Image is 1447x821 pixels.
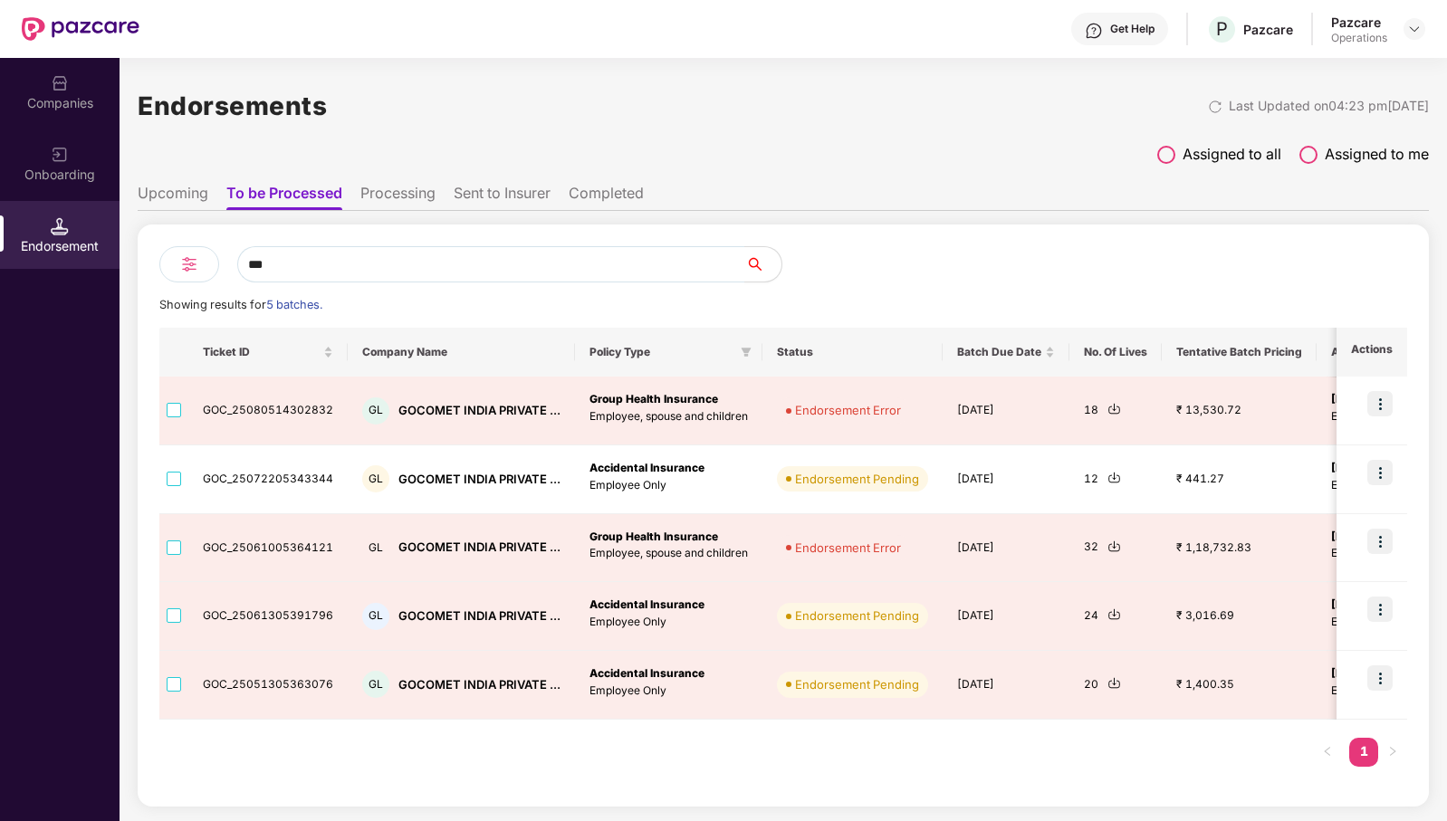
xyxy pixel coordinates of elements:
[51,146,69,164] img: svg+xml;base64,PHN2ZyB3aWR0aD0iMjAiIGhlaWdodD0iMjAiIHZpZXdCb3g9IjAgMCAyMCAyMCIgZmlsbD0ibm9uZSIgeG...
[1331,530,1423,543] b: [PERSON_NAME]
[51,217,69,235] img: svg+xml;base64,PHN2ZyB3aWR0aD0iMTQuNSIgaGVpZ2h0PSIxNC41IiB2aWV3Qm94PSIwIDAgMTYgMTYiIGZpbGw9Im5vbm...
[398,607,561,625] div: GOCOMET INDIA PRIVATE ...
[226,184,342,210] li: To be Processed
[795,470,919,488] div: Endorsement Pending
[1107,471,1121,484] img: svg+xml;base64,PHN2ZyBpZD0iRG93bmxvYWQtMjR4MjQiIHhtbG5zPSJodHRwOi8vd3d3LnczLm9yZy8yMDAwL3N2ZyIgd2...
[1331,477,1431,494] p: Endorsement Team
[795,675,919,693] div: Endorsement Pending
[348,328,575,377] th: Company Name
[569,184,644,210] li: Completed
[1331,614,1431,631] p: Endorsement Team
[22,17,139,41] img: New Pazcare Logo
[1107,539,1121,553] img: svg+xml;base64,PHN2ZyBpZD0iRG93bmxvYWQtMjR4MjQiIHhtbG5zPSJodHRwOi8vd3d3LnczLm9yZy8yMDAwL3N2ZyIgd2...
[943,328,1069,377] th: Batch Due Date
[1107,402,1121,415] img: svg+xml;base64,PHN2ZyBpZD0iRG93bmxvYWQtMjR4MjQiIHhtbG5zPSJodHRwOi8vd3d3LnczLm9yZy8yMDAwL3N2ZyIgd2...
[362,534,389,561] div: GL
[1331,392,1423,406] b: [PERSON_NAME]
[741,347,752,358] span: filter
[744,257,781,272] span: search
[1331,408,1431,425] p: Endorsement Team
[1378,738,1407,767] li: Next Page
[1407,22,1422,36] img: svg+xml;base64,PHN2ZyBpZD0iRHJvcGRvd24tMzJ4MzIiIHhtbG5zPSJodHRwOi8vd3d3LnczLm9yZy8yMDAwL3N2ZyIgd2...
[1110,22,1155,36] div: Get Help
[943,651,1069,720] td: [DATE]
[362,397,389,425] div: GL
[1331,31,1387,45] div: Operations
[1367,391,1393,416] img: icon
[589,345,733,359] span: Policy Type
[589,614,748,631] p: Employee Only
[589,597,704,611] b: Accidental Insurance
[589,545,748,562] p: Employee, spouse and children
[188,328,348,377] th: Ticket ID
[1331,345,1416,359] span: Assigned To
[1243,21,1293,38] div: Pazcare
[1162,445,1317,514] td: ₹ 441.27
[1378,738,1407,767] button: right
[1331,666,1423,680] b: [PERSON_NAME]
[203,345,320,359] span: Ticket ID
[454,184,551,210] li: Sent to Insurer
[1331,597,1423,611] b: [PERSON_NAME]
[1084,676,1147,693] div: 20
[589,461,704,474] b: Accidental Insurance
[589,408,748,425] p: Employee, spouse and children
[1216,18,1228,40] span: P
[943,514,1069,583] td: [DATE]
[1085,22,1103,40] img: svg+xml;base64,PHN2ZyBpZD0iSGVscC0zMngzMiIgeG1sbnM9Imh0dHA6Ly93d3cudzMub3JnLzIwMDAvc3ZnIiB3aWR0aD...
[1387,746,1398,757] span: right
[362,465,389,492] div: GL
[1107,676,1121,690] img: svg+xml;base64,PHN2ZyBpZD0iRG93bmxvYWQtMjR4MjQiIHhtbG5zPSJodHRwOi8vd3d3LnczLm9yZy8yMDAwL3N2ZyIgd2...
[362,671,389,698] div: GL
[1331,683,1431,700] p: Endorsement Team
[795,606,919,625] div: Endorsement Pending
[1208,100,1222,114] img: svg+xml;base64,PHN2ZyBpZD0iUmVsb2FkLTMyeDMyIiB4bWxucz0iaHR0cDovL3d3dy53My5vcmcvMjAwMC9zdmciIHdpZH...
[1107,607,1121,621] img: svg+xml;base64,PHN2ZyBpZD0iRG93bmxvYWQtMjR4MjQiIHhtbG5zPSJodHRwOi8vd3d3LnczLm9yZy8yMDAwL3N2ZyIgd2...
[188,651,348,720] td: GOC_25051305363076
[1162,328,1317,377] th: Tentative Batch Pricing
[589,666,704,680] b: Accidental Insurance
[188,582,348,651] td: GOC_25061305391796
[744,246,782,282] button: search
[1349,738,1378,765] a: 1
[1313,738,1342,767] button: left
[138,86,327,126] h1: Endorsements
[398,676,561,693] div: GOCOMET INDIA PRIVATE ...
[589,392,718,406] b: Group Health Insurance
[1069,328,1162,377] th: No. Of Lives
[943,377,1069,445] td: [DATE]
[1325,143,1429,166] span: Assigned to me
[1367,665,1393,691] img: icon
[795,539,901,557] div: Endorsement Error
[795,401,901,419] div: Endorsement Error
[1349,738,1378,767] li: 1
[737,341,755,363] span: filter
[1337,328,1407,377] th: Actions
[589,477,748,494] p: Employee Only
[1313,738,1342,767] li: Previous Page
[51,74,69,92] img: svg+xml;base64,PHN2ZyBpZD0iQ29tcGFuaWVzIiB4bWxucz0iaHR0cDovL3d3dy53My5vcmcvMjAwMC9zdmciIHdpZHRoPS...
[957,345,1041,359] span: Batch Due Date
[1162,377,1317,445] td: ₹ 13,530.72
[1331,14,1387,31] div: Pazcare
[1367,529,1393,554] img: icon
[1322,746,1333,757] span: left
[1084,539,1147,556] div: 32
[762,328,943,377] th: Status
[1331,545,1431,562] p: Endorsement Team
[398,402,561,419] div: GOCOMET INDIA PRIVATE ...
[589,530,718,543] b: Group Health Insurance
[398,539,561,556] div: GOCOMET INDIA PRIVATE ...
[1183,143,1281,166] span: Assigned to all
[1084,607,1147,625] div: 24
[266,298,322,311] span: 5 batches.
[1331,461,1423,474] b: [PERSON_NAME]
[943,582,1069,651] td: [DATE]
[1229,96,1429,116] div: Last Updated on 04:23 pm[DATE]
[1162,651,1317,720] td: ₹ 1,400.35
[589,683,748,700] p: Employee Only
[1084,471,1147,488] div: 12
[398,471,561,488] div: GOCOMET INDIA PRIVATE ...
[1084,402,1147,419] div: 18
[1367,460,1393,485] img: icon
